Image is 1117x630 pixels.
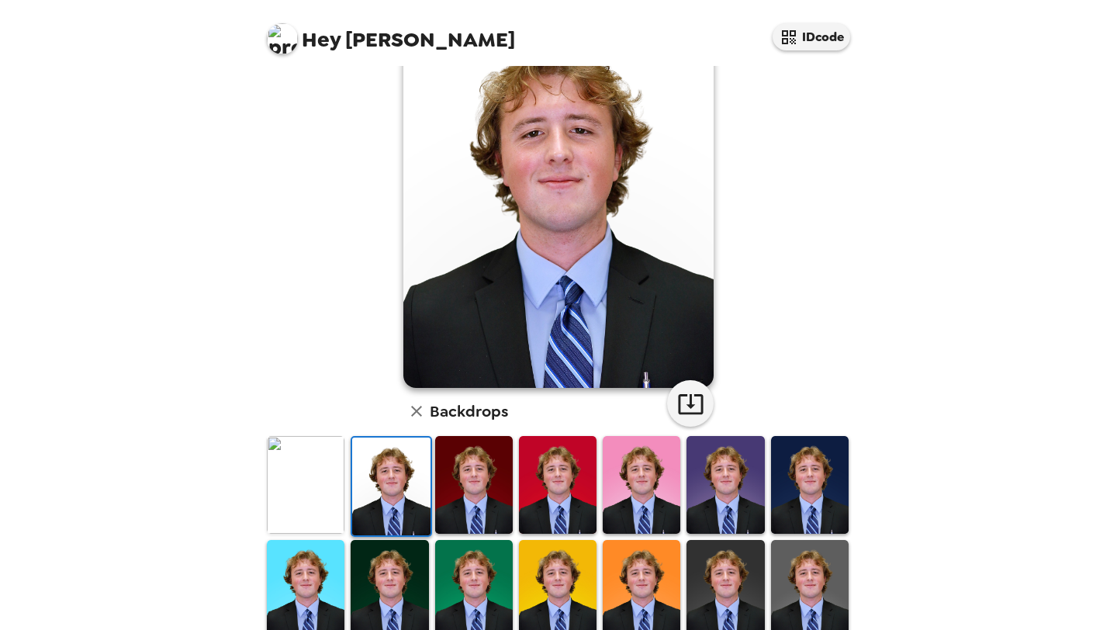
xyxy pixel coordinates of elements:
[267,23,298,54] img: profile pic
[302,26,341,54] span: Hey
[773,23,850,50] button: IDcode
[267,436,344,533] img: Original
[430,399,508,424] h6: Backdrops
[267,16,515,50] span: [PERSON_NAME]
